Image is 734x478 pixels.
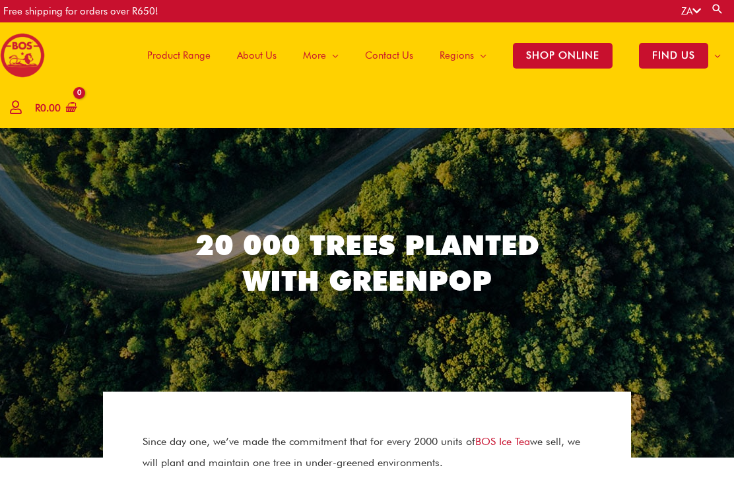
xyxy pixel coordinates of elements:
[124,22,734,88] nav: Site Navigation
[426,22,500,88] a: Regions
[176,227,558,299] h2: 20 000 Trees planted with Greenpop
[134,22,224,88] a: Product Range
[513,43,613,69] span: SHOP ONLINE
[440,36,474,75] span: Regions
[147,36,211,75] span: Product Range
[711,3,724,15] a: Search button
[35,102,40,114] span: R
[681,5,701,17] a: ZA
[32,94,77,123] a: View Shopping Cart, empty
[352,22,426,88] a: Contact Us
[639,43,708,69] span: FIND US
[500,22,626,88] a: SHOP ONLINE
[365,36,413,75] span: Contact Us
[224,22,290,88] a: About Us
[475,435,530,448] a: BOS Ice Tea
[303,36,326,75] span: More
[237,36,277,75] span: About Us
[35,102,61,114] bdi: 0.00
[290,22,352,88] a: More
[143,431,591,473] p: Since day one, we’ve made the commitment that for every 2000 units of we sell, we will plant and ...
